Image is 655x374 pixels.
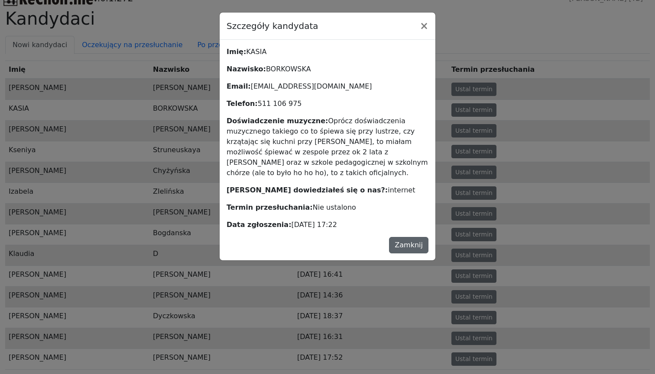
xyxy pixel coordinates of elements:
[227,202,428,213] p: Nie ustalono
[227,117,328,125] strong: Doświadczenie muzyczne:
[227,48,246,56] strong: Imię:
[227,185,428,195] p: internet
[227,19,318,32] h5: Szczegóły kandydata
[227,65,266,73] strong: Nazwisko:
[227,99,258,108] strong: Telefon:
[227,203,313,211] strong: Termin przesłuchania:
[227,220,428,230] p: [DATE] 17:22
[227,47,428,57] p: KASIA
[389,237,428,253] button: Zamknij
[227,82,251,90] strong: Email:
[227,64,428,74] p: BORKOWSKA
[413,14,435,38] button: Close
[227,81,428,92] p: [EMAIL_ADDRESS][DOMAIN_NAME]
[227,221,292,229] strong: Data zgłoszenia:
[227,186,388,194] strong: [PERSON_NAME] dowiedziałeś się o nas?:
[227,116,428,178] p: Oprócz doświadczenia muzycznego takiego co to śpiewa się przy lustrze, czy krzątając się kuchni p...
[227,99,428,109] p: 511 106 975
